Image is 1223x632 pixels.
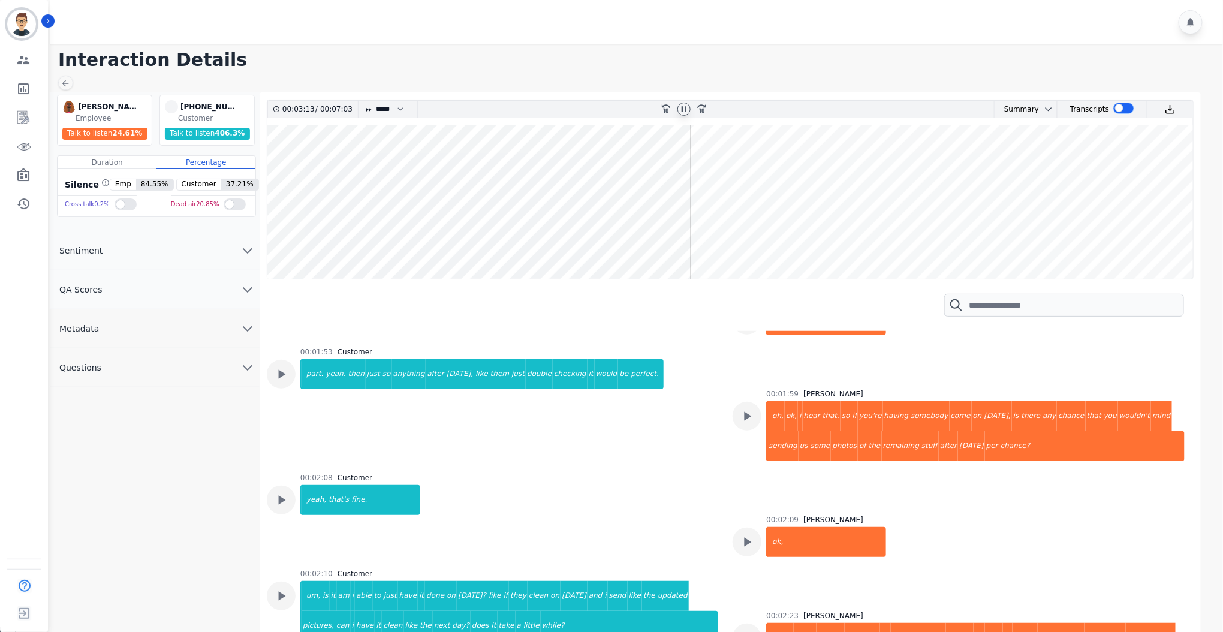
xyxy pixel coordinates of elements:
div: 00:03:13 [282,101,315,118]
div: there [1020,401,1042,431]
span: 406.3 % [215,129,245,137]
span: QA Scores [50,284,112,296]
div: have [398,581,418,611]
div: [DATE] [561,581,588,611]
div: yeah, [302,485,327,515]
svg: chevron down [1044,104,1053,114]
div: 00:02:10 [300,569,333,579]
div: be [618,359,629,389]
div: oh, [767,401,785,431]
button: Metadata chevron down [50,309,260,348]
div: sending [767,431,798,461]
div: photos [831,431,858,461]
div: that's [327,485,350,515]
span: Metadata [50,323,109,335]
svg: chevron down [240,282,255,297]
div: ok, [785,401,798,431]
div: [DATE], [445,359,474,389]
div: i [798,401,802,431]
div: they [509,581,528,611]
div: so [841,401,851,431]
div: mind [1151,401,1171,431]
div: ok, [767,527,886,557]
div: Talk to listen [165,128,250,140]
div: you're [858,401,882,431]
div: [PERSON_NAME] [803,515,863,525]
div: stuff [920,431,939,461]
button: QA Scores chevron down [50,270,260,309]
div: part. [302,359,324,389]
div: it [588,359,595,389]
div: Customer [338,347,372,357]
div: double [526,359,553,389]
div: like [487,581,502,611]
div: 00:02:23 [766,611,799,621]
div: it [418,581,425,611]
div: Silence [62,179,110,191]
div: Percentage [156,156,255,169]
div: i [351,581,355,611]
div: us [799,431,809,461]
div: updated [656,581,689,611]
div: come [950,401,972,431]
div: Dead air 20.85 % [171,196,219,213]
div: [DATE]? [457,581,487,611]
div: [DATE], [983,401,1012,431]
div: clean [528,581,549,611]
div: remaining [882,431,921,461]
svg: chevron down [240,243,255,258]
div: then [347,359,366,389]
div: um, [302,581,321,611]
div: after [939,431,958,461]
div: perfect. [629,359,664,389]
button: Sentiment chevron down [50,231,260,270]
div: if [502,581,510,611]
div: chance [1057,401,1085,431]
div: 00:01:59 [766,389,799,399]
div: you [1102,401,1118,431]
div: just [382,581,398,611]
div: per [985,431,999,461]
img: download audio [1165,104,1176,115]
div: [PERSON_NAME] [803,611,863,621]
span: 24.61 % [112,129,142,137]
span: Emp [110,179,136,190]
div: just [510,359,526,389]
div: Customer [338,473,372,483]
h1: Interaction Details [58,49,1223,71]
div: Talk to listen [62,128,147,140]
svg: chevron down [240,360,255,375]
div: any [1041,401,1057,431]
div: Summary [995,101,1039,118]
div: to [373,581,382,611]
div: having [883,401,910,431]
div: Customer [178,113,252,123]
svg: chevron down [240,321,255,336]
div: so [381,359,392,389]
div: it [330,581,337,611]
div: [PHONE_NUMBER] [180,100,240,113]
div: that [1086,401,1102,431]
div: just [366,359,381,389]
div: them [489,359,510,389]
div: and [588,581,604,611]
button: chevron down [1039,104,1053,114]
div: anything [392,359,426,389]
span: 84.55 % [136,179,173,190]
div: / [282,101,356,118]
div: some [809,431,832,461]
div: [DATE] [958,431,985,461]
div: wouldn't [1118,401,1151,431]
div: after [426,359,445,389]
div: if [851,401,858,431]
span: 37.21 % [221,179,258,190]
div: done [425,581,445,611]
span: Customer [177,179,221,190]
div: hear [803,401,821,431]
div: Duration [58,156,156,169]
div: is [321,581,330,611]
div: i [603,581,607,611]
div: like [628,581,643,611]
div: on [549,581,561,611]
div: on [445,581,457,611]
